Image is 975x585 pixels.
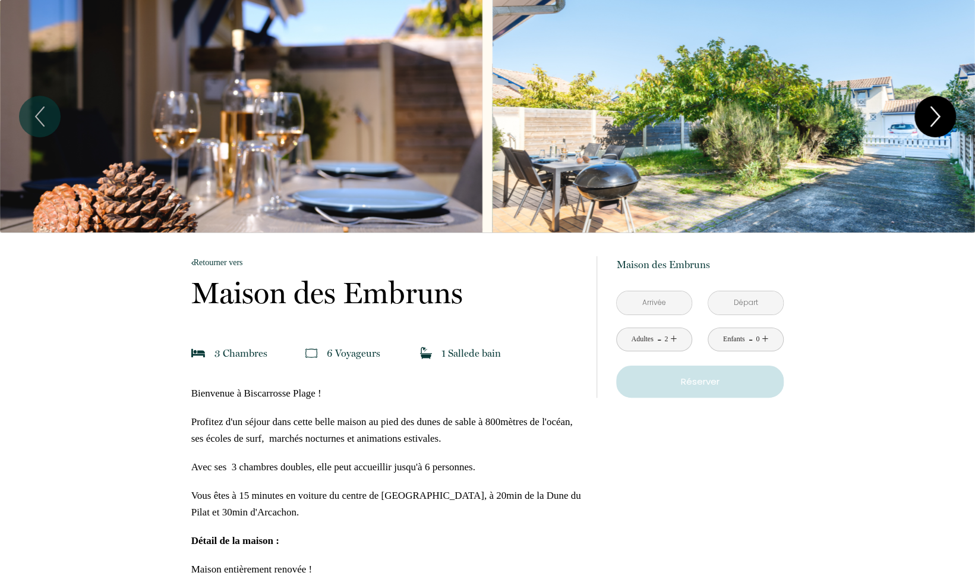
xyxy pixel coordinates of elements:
a: + [670,330,677,348]
p: Réserver [620,375,780,389]
p: Vous êtes à 15 minutes en voiture du centre de [GEOGRAPHIC_DATA], à 20min de la Dune du Pilat et ... [191,487,581,521]
p: Maison des Embruns [616,256,784,273]
div: Enfants [723,334,745,345]
img: guests [305,347,317,359]
p: 6 Voyageur [327,345,380,361]
p: 1 Salle de bain [441,345,501,361]
p: Maison entièrement renovée ! [191,561,581,578]
span: s [376,347,380,359]
input: Départ [708,291,783,314]
input: Arrivée [617,291,692,314]
p: Profitez d'un séjour dans cette belle maison au pied des dunes de sable à 800mètres de l'océan, s... [191,414,581,447]
a: + [762,330,768,348]
a: - [657,330,661,348]
strong: Détail de la maison : [191,535,279,546]
div: Adultes [631,334,653,345]
p: Maison des Embruns [191,278,581,308]
a: Retourner vers [191,256,581,269]
p: 3 Chambre [214,345,267,361]
p: ​​ [191,533,581,549]
button: Réserver [616,366,784,398]
p: Bienvenue à Biscarrosse Plage ! [191,385,581,402]
div: 2 [663,334,669,345]
p: Avec ses 3 chambres doubles, elle peut accueillir jusqu'à 6 personnes. [191,459,581,476]
div: 0 [755,334,761,345]
button: Next [914,96,956,137]
button: Previous [19,96,61,137]
span: s [263,347,267,359]
a: - [749,330,753,348]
